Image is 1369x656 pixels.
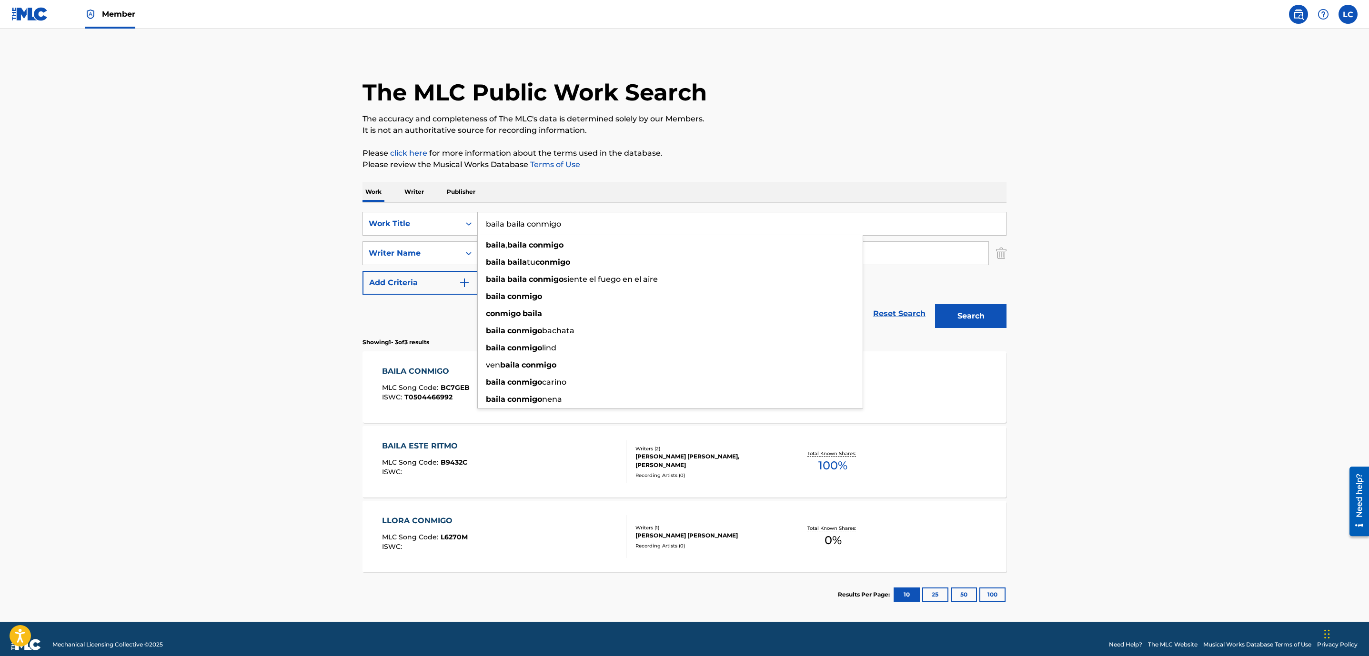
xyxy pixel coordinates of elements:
[979,587,1006,602] button: 100
[507,258,527,267] strong: baila
[507,275,527,284] strong: baila
[523,309,542,318] strong: baila
[529,275,564,284] strong: conmigo
[486,360,500,369] span: ven
[1317,640,1358,649] a: Privacy Policy
[1314,5,1333,24] div: Help
[825,532,842,549] span: 0 %
[444,182,478,202] p: Publisher
[935,304,1007,328] button: Search
[507,240,527,249] strong: baila
[362,182,384,202] p: Work
[528,160,580,169] a: Terms of Use
[507,395,542,404] strong: conmigo
[362,159,1007,170] p: Please review the Musical Works Database
[102,9,135,20] span: Member
[402,182,427,202] p: Writer
[382,533,441,541] span: MLC Song Code :
[1321,610,1369,656] iframe: Chat Widget
[382,393,404,401] span: ISWC :
[486,309,521,318] strong: conmigo
[382,458,441,467] span: MLC Song Code :
[1318,9,1329,20] img: help
[362,426,1007,497] a: BAILA ESTE RITMOMLC Song Code:B9432CISWC:Writers (2)[PERSON_NAME] [PERSON_NAME], [PERSON_NAME]Rec...
[362,271,478,295] button: Add Criteria
[382,383,441,392] span: MLC Song Code :
[441,533,468,541] span: L6270M
[486,275,505,284] strong: baila
[382,366,470,377] div: BAILA CONMIGO
[486,258,505,267] strong: baila
[382,440,467,452] div: BAILA ESTE RITMO
[635,542,779,549] div: Recording Artists ( 0 )
[1293,9,1304,20] img: search
[362,501,1007,572] a: LLORA CONMIGOMLC Song Code:L6270MISWC:Writers (1)[PERSON_NAME] [PERSON_NAME]Recording Artists (0)...
[52,640,163,649] span: Mechanical Licensing Collective © 2025
[564,275,658,284] span: siente el fuego en el aire
[1339,5,1358,24] div: User Menu
[382,542,404,551] span: ISWC :
[505,240,507,249] span: ,
[500,360,520,369] strong: baila
[362,351,1007,423] a: BAILA CONMIGOMLC Song Code:BC7GEBISWC:T0504466992Writers (1)[PERSON_NAME] [PERSON_NAME]Recording ...
[382,515,468,527] div: LLORA CONMIGO
[635,524,779,531] div: Writers ( 1 )
[996,241,1007,265] img: Delete Criterion
[1148,640,1198,649] a: The MLC Website
[369,218,454,229] div: Work Title
[362,148,1007,159] p: Please for more information about the terms used in the database.
[1324,620,1330,648] div: Drag
[459,277,470,288] img: 9d2ae6d4665cec9f34b9.svg
[535,258,570,267] strong: conmigo
[542,395,562,404] span: nena
[542,343,556,352] span: lind
[507,378,542,387] strong: conmigo
[951,587,977,602] button: 50
[486,326,505,335] strong: baila
[382,467,404,476] span: ISWC :
[441,458,467,467] span: B9432C
[362,338,429,347] p: Showing 1 - 3 of 3 results
[542,326,574,335] span: bachata
[486,378,505,387] strong: baila
[542,378,566,387] span: carino
[1109,640,1142,649] a: Need Help?
[486,240,505,249] strong: baila
[11,7,48,21] img: MLC Logo
[922,587,948,602] button: 25
[369,248,454,259] div: Writer Name
[486,343,505,352] strong: baila
[635,472,779,479] div: Recording Artists ( 0 )
[441,383,470,392] span: BC7GEB
[362,125,1007,136] p: It is not an authoritative source for recording information.
[1342,463,1369,540] iframe: Resource Center
[390,149,427,158] a: click here
[818,457,847,474] span: 100 %
[1203,640,1311,649] a: Musical Works Database Terms of Use
[1289,5,1308,24] a: Public Search
[807,450,858,457] p: Total Known Shares:
[507,343,542,352] strong: conmigo
[507,292,542,301] strong: conmigo
[527,258,535,267] span: tu
[838,590,892,599] p: Results Per Page:
[486,395,505,404] strong: baila
[362,113,1007,125] p: The accuracy and completeness of The MLC's data is determined solely by our Members.
[529,240,564,249] strong: conmigo
[894,587,920,602] button: 10
[362,78,707,107] h1: The MLC Public Work Search
[11,639,41,650] img: logo
[522,360,556,369] strong: conmigo
[404,393,453,401] span: T0504466992
[635,531,779,540] div: [PERSON_NAME] [PERSON_NAME]
[635,452,779,469] div: [PERSON_NAME] [PERSON_NAME], [PERSON_NAME]
[85,9,96,20] img: Top Rightsholder
[868,303,930,324] a: Reset Search
[507,326,542,335] strong: conmigo
[486,292,505,301] strong: baila
[635,445,779,452] div: Writers ( 2 )
[807,525,858,532] p: Total Known Shares:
